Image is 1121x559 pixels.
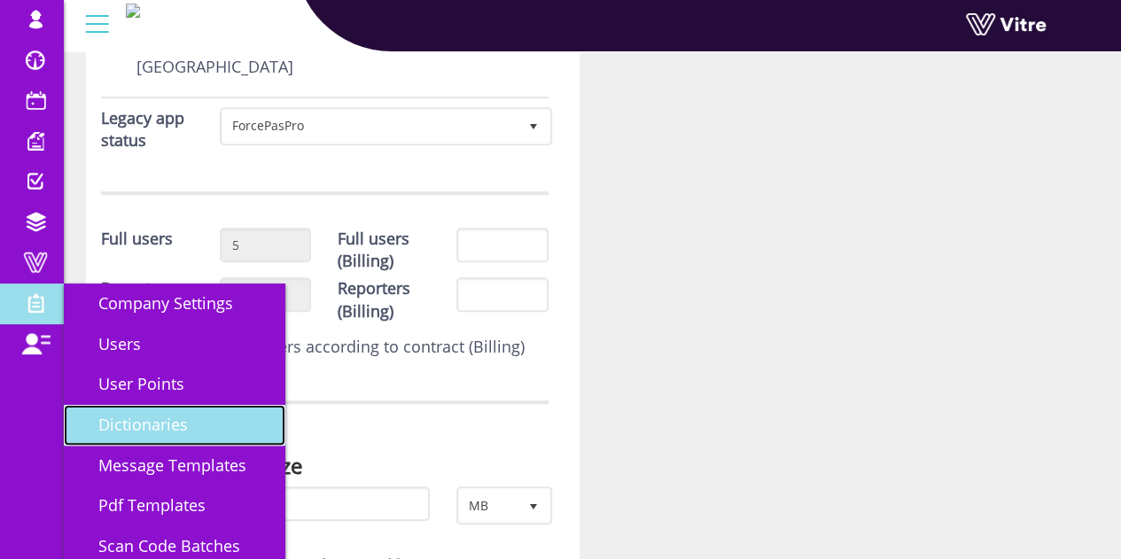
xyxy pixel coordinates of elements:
[101,277,174,300] label: Reporters
[64,485,285,526] a: Pdf Templates
[101,228,173,251] label: Full users
[77,333,141,354] span: Users
[77,373,184,394] span: User Points
[101,454,549,477] h3: Max File Upload Size
[518,489,549,521] span: select
[338,228,430,273] label: Full users (Billing)
[77,292,233,314] span: Company Settings
[101,107,193,152] label: Legacy app status
[77,535,240,556] span: Scan Code Batches
[338,277,430,322] label: Reporters (Billing)
[518,110,549,142] span: select
[126,4,140,18] img: 9684a1fb-bc34-4884-bb9a-92507fc9fdd2.png
[119,33,549,78] label: Create new user if exist in SSO and not in [GEOGRAPHIC_DATA]
[77,454,246,476] span: Message Templates
[222,110,518,142] span: ForcePasPro
[119,336,525,359] label: Limit amount of users according to contract (Billing)
[64,405,285,446] a: Dictionaries
[77,414,188,435] span: Dictionaries
[77,494,206,516] span: Pdf Templates
[64,364,285,405] a: User Points
[459,489,518,521] span: MB
[64,283,285,324] a: Company Settings
[64,324,285,365] a: Users
[64,446,285,486] a: Message Templates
